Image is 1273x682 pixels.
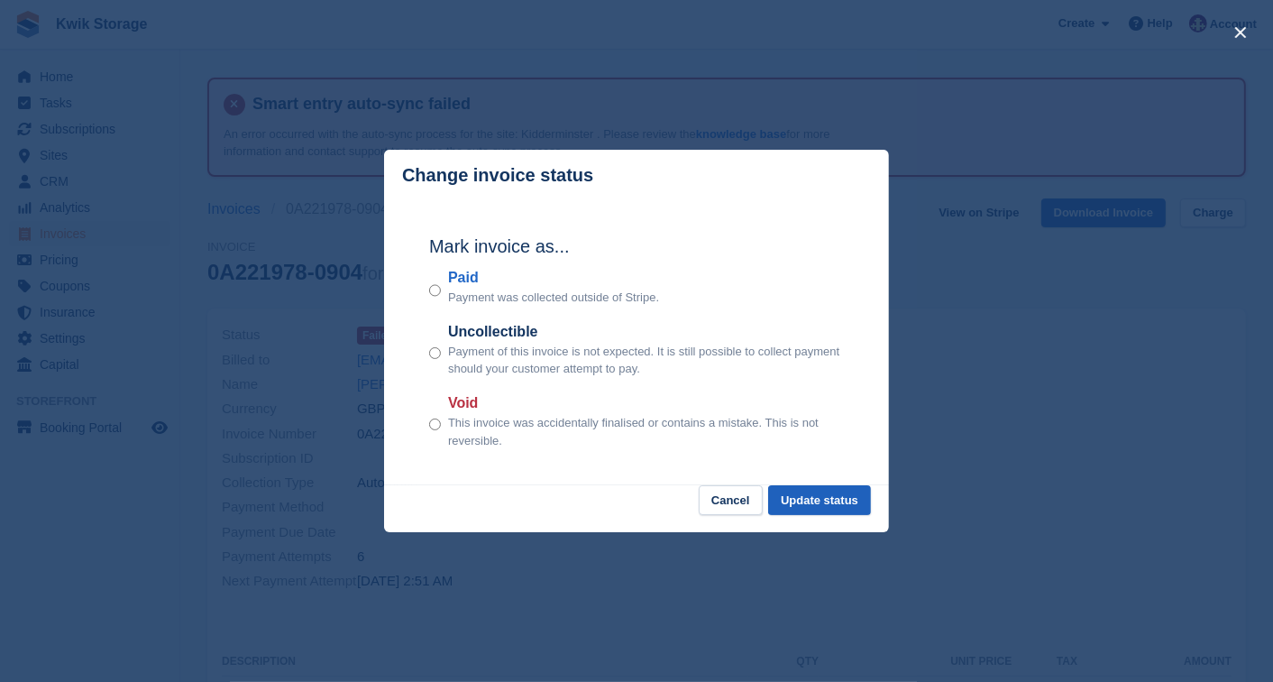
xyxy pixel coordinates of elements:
label: Uncollectible [448,321,844,343]
p: Payment was collected outside of Stripe. [448,289,659,307]
label: Paid [448,267,659,289]
p: Payment of this invoice is not expected. It is still possible to collect payment should your cust... [448,343,844,378]
h2: Mark invoice as... [429,233,844,260]
button: Cancel [699,485,763,515]
button: close [1226,18,1255,47]
button: Update status [768,485,871,515]
p: Change invoice status [402,165,593,186]
p: This invoice was accidentally finalised or contains a mistake. This is not reversible. [448,414,844,449]
label: Void [448,392,844,414]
